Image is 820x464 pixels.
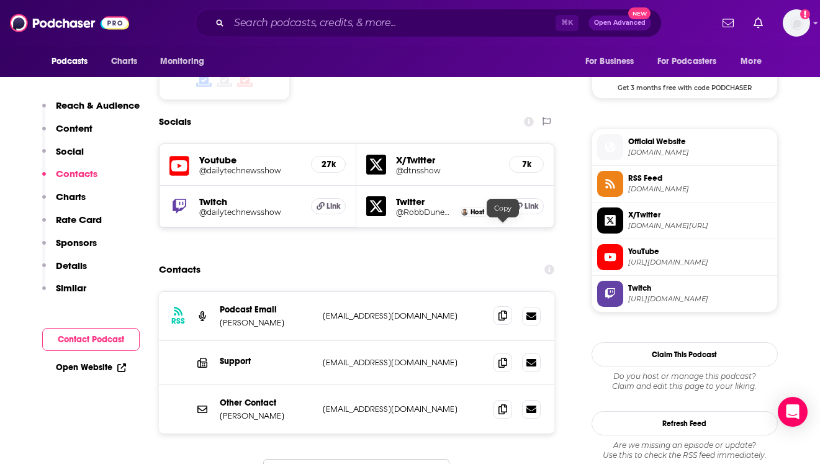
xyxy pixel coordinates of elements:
[597,207,772,234] a: X/Twitter[DOMAIN_NAME][URL]
[597,244,772,270] a: YouTube[URL][DOMAIN_NAME]
[628,173,772,184] span: RSS Feed
[323,404,484,414] p: [EMAIL_ADDRESS][DOMAIN_NAME]
[42,122,92,145] button: Content
[56,214,102,225] p: Rate Card
[628,221,772,230] span: twitter.com/dtnsshow
[396,166,499,175] a: @dtnsshow
[56,282,86,294] p: Similar
[42,328,140,351] button: Contact Podcast
[396,207,456,217] a: @RobbDunewood
[171,316,185,326] h3: RSS
[396,154,499,166] h5: X/Twitter
[42,145,84,168] button: Social
[42,214,102,237] button: Rate Card
[487,199,519,217] div: Copy
[628,148,772,157] span: dailytechnewsshow.com
[783,9,810,37] img: User Profile
[199,154,302,166] h5: Youtube
[592,411,778,435] button: Refresh Feed
[628,283,772,294] span: Twitch
[597,171,772,197] a: RSS Feed[DOMAIN_NAME]
[56,237,97,248] p: Sponsors
[56,168,97,180] p: Contacts
[628,246,772,257] span: YouTube
[628,209,772,221] span: X/Twitter
[56,145,84,157] p: Social
[229,13,556,33] input: Search podcasts, credits, & more...
[52,53,88,70] span: Podcasts
[577,50,650,73] button: open menu
[220,411,313,421] p: [PERSON_NAME]
[509,198,544,214] a: Link
[525,201,539,211] span: Link
[741,53,762,70] span: More
[199,166,302,175] a: @dailytechnewsshow
[556,15,579,31] span: ⌘ K
[56,191,86,202] p: Charts
[649,50,735,73] button: open menu
[783,9,810,37] span: Logged in as RobinBectel
[592,40,777,91] a: Acast Deal: Get 3 months free with code PODCHASER
[111,53,138,70] span: Charts
[585,53,634,70] span: For Business
[199,207,302,217] a: @dailytechnewsshow
[396,196,499,207] h5: Twitter
[594,20,646,26] span: Open Advanced
[220,317,313,328] p: [PERSON_NAME]
[42,168,97,191] button: Contacts
[592,371,778,391] div: Claim and edit this page to your liking.
[628,184,772,194] span: feeds.feedburner.com
[800,9,810,19] svg: Add a profile image
[42,99,140,122] button: Reach & Audience
[520,159,533,170] h5: 7k
[628,136,772,147] span: Official Website
[628,258,772,267] span: https://www.youtube.com/@dailytechnewsshow
[471,208,484,216] span: Host
[597,281,772,307] a: Twitch[URL][DOMAIN_NAME]
[323,311,484,321] p: [EMAIL_ADDRESS][DOMAIN_NAME]
[220,356,313,366] p: Support
[732,50,777,73] button: open menu
[592,440,778,460] div: Are we missing an episode or update? Use this to check the RSS feed immediately.
[322,159,335,170] h5: 27k
[327,201,341,211] span: Link
[220,398,313,408] p: Other Contact
[56,99,140,111] p: Reach & Audience
[783,9,810,37] button: Show profile menu
[592,77,777,92] span: Get 3 months free with code PODCHASER
[749,12,768,34] a: Show notifications dropdown
[151,50,220,73] button: open menu
[592,342,778,366] button: Claim This Podcast
[56,260,87,271] p: Details
[56,362,126,373] a: Open Website
[588,16,651,30] button: Open AdvancedNew
[159,258,200,281] h2: Contacts
[718,12,739,34] a: Show notifications dropdown
[42,237,97,260] button: Sponsors
[628,294,772,304] span: https://www.twitch.tv/dailytechnewsshow
[461,209,468,216] img: Robb Dunewood
[42,191,86,214] button: Charts
[220,304,313,315] p: Podcast Email
[323,357,484,368] p: [EMAIL_ADDRESS][DOMAIN_NAME]
[592,371,778,381] span: Do you host or manage this podcast?
[103,50,145,73] a: Charts
[56,122,92,134] p: Content
[657,53,717,70] span: For Podcasters
[159,110,191,134] h2: Socials
[160,53,204,70] span: Monitoring
[778,397,808,427] div: Open Intercom Messenger
[10,11,129,35] img: Podchaser - Follow, Share and Rate Podcasts
[42,260,87,283] button: Details
[311,198,346,214] a: Link
[597,134,772,160] a: Official Website[DOMAIN_NAME]
[42,282,86,305] button: Similar
[199,196,302,207] h5: Twitch
[628,7,651,19] span: New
